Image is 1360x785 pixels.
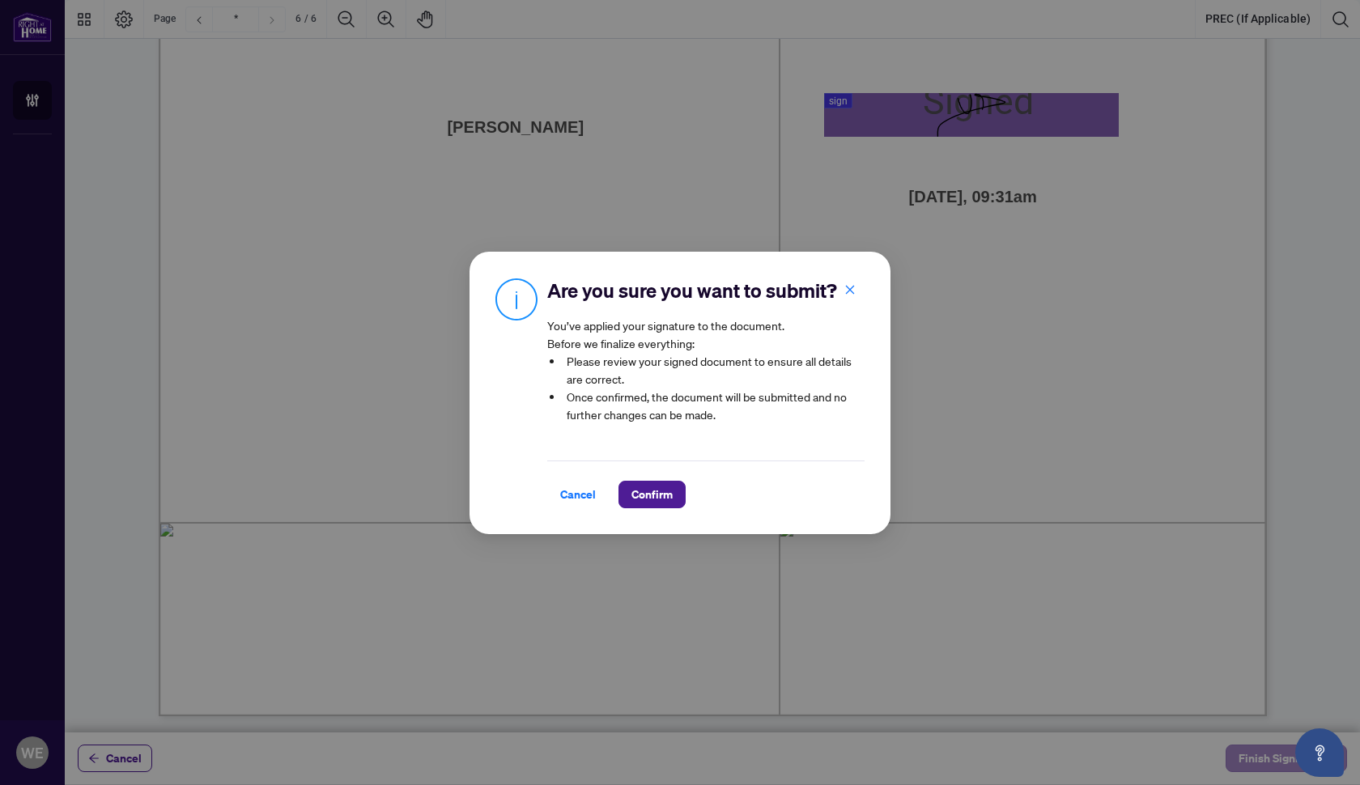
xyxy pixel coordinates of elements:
[547,316,865,435] article: You’ve applied your signature to the document. Before we finalize everything:
[563,352,865,388] li: Please review your signed document to ensure all details are correct.
[631,482,673,507] span: Confirm
[618,481,686,508] button: Confirm
[844,283,856,295] span: close
[560,482,596,507] span: Cancel
[547,278,865,303] h2: Are you sure you want to submit?
[495,278,538,320] img: Info Icon
[1295,728,1344,777] button: Open asap
[563,388,865,423] li: Once confirmed, the document will be submitted and no further changes can be made.
[547,481,609,508] button: Cancel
